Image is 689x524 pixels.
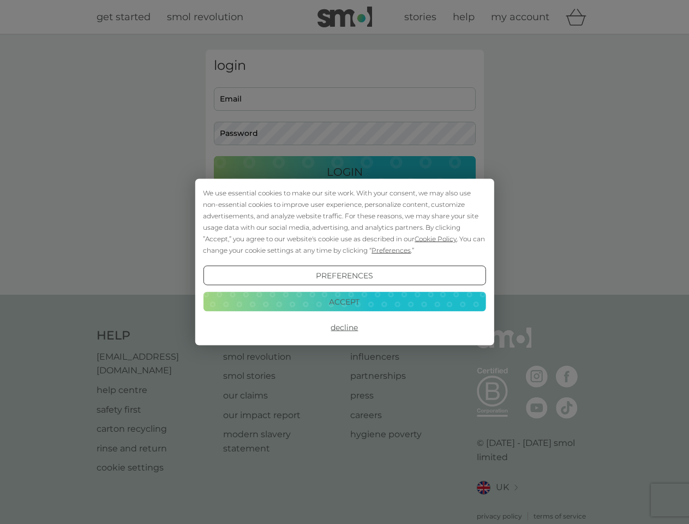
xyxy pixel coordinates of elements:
[195,179,494,346] div: Cookie Consent Prompt
[203,318,486,337] button: Decline
[415,235,457,243] span: Cookie Policy
[203,187,486,256] div: We use essential cookies to make our site work. With your consent, we may also use non-essential ...
[203,291,486,311] button: Accept
[372,246,411,254] span: Preferences
[203,266,486,285] button: Preferences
